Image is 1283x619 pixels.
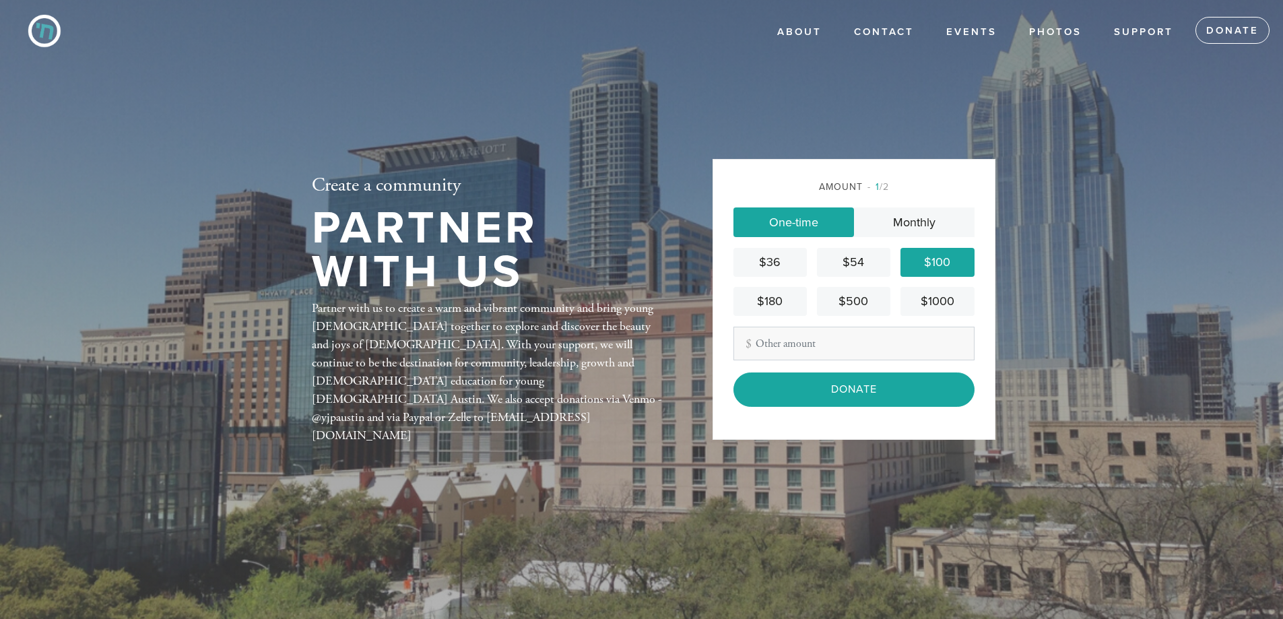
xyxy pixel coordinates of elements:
div: Partner with us to create a warm and vibrant community and bring young [DEMOGRAPHIC_DATA] togethe... [312,299,669,445]
a: Donate [1195,17,1270,44]
a: Events [936,20,1007,45]
input: Other amount [733,327,975,360]
a: Monthly [854,207,975,237]
div: $1000 [906,292,968,311]
a: Contact [844,20,924,45]
a: $500 [817,287,890,316]
a: $100 [900,248,974,277]
div: Amount [733,180,975,194]
a: $180 [733,287,807,316]
div: $36 [739,253,801,271]
img: CYP%20Icon-02.png [20,7,69,55]
a: $36 [733,248,807,277]
a: $1000 [900,287,974,316]
input: Donate [733,372,975,406]
div: $100 [906,253,968,271]
div: $180 [739,292,801,311]
a: About [767,20,832,45]
div: $500 [822,292,885,311]
h2: Create a community [312,174,669,197]
a: One-time [733,207,854,237]
a: Support [1104,20,1183,45]
a: $54 [817,248,890,277]
span: /2 [867,181,889,193]
a: Photos [1019,20,1092,45]
h1: Partner with Us [312,207,669,294]
div: $54 [822,253,885,271]
span: 1 [876,181,880,193]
